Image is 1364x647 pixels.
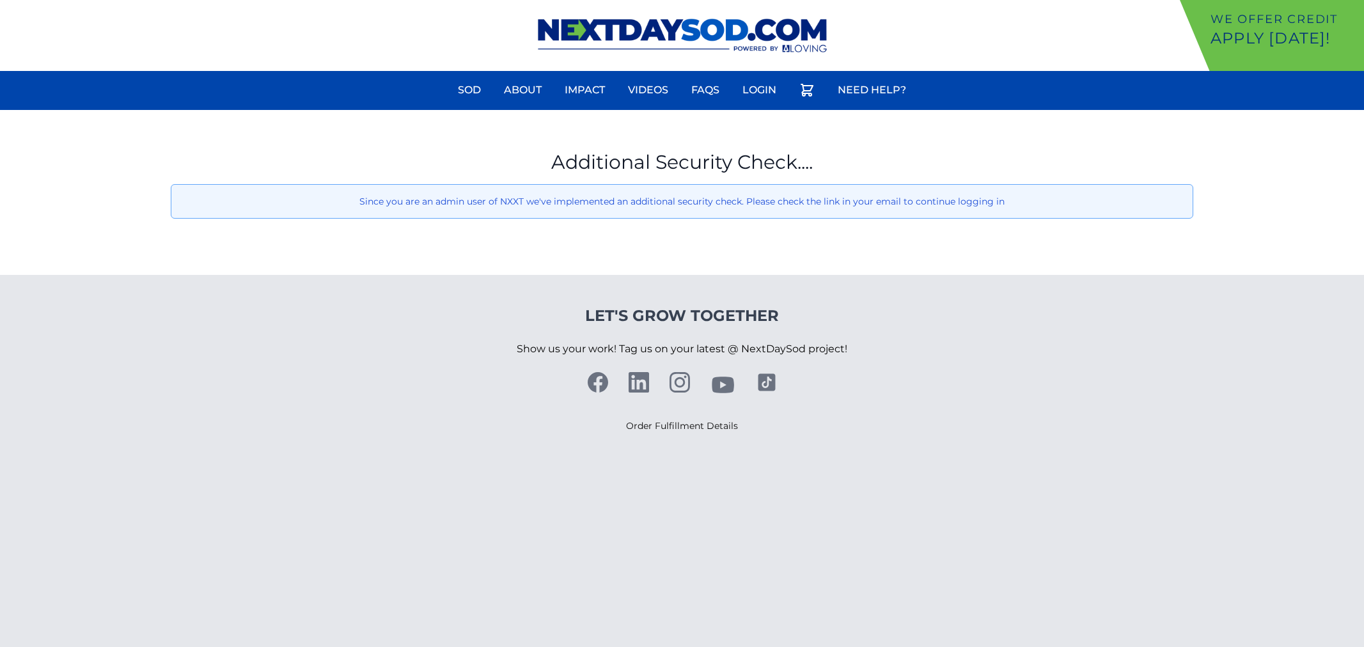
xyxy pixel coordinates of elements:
a: Order Fulfillment Details [626,420,738,432]
a: Login [735,75,784,105]
h1: Additional Security Check.... [171,151,1194,174]
a: About [496,75,549,105]
p: We offer Credit [1211,10,1359,28]
p: Since you are an admin user of NXXT we've implemented an additional security check. Please check ... [182,195,1183,208]
p: Apply [DATE]! [1211,28,1359,49]
a: Sod [450,75,489,105]
p: Show us your work! Tag us on your latest @ NextDaySod project! [517,326,847,372]
a: Need Help? [830,75,914,105]
h4: Let's Grow Together [517,306,847,326]
a: Impact [557,75,613,105]
a: FAQs [684,75,727,105]
a: Videos [620,75,676,105]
